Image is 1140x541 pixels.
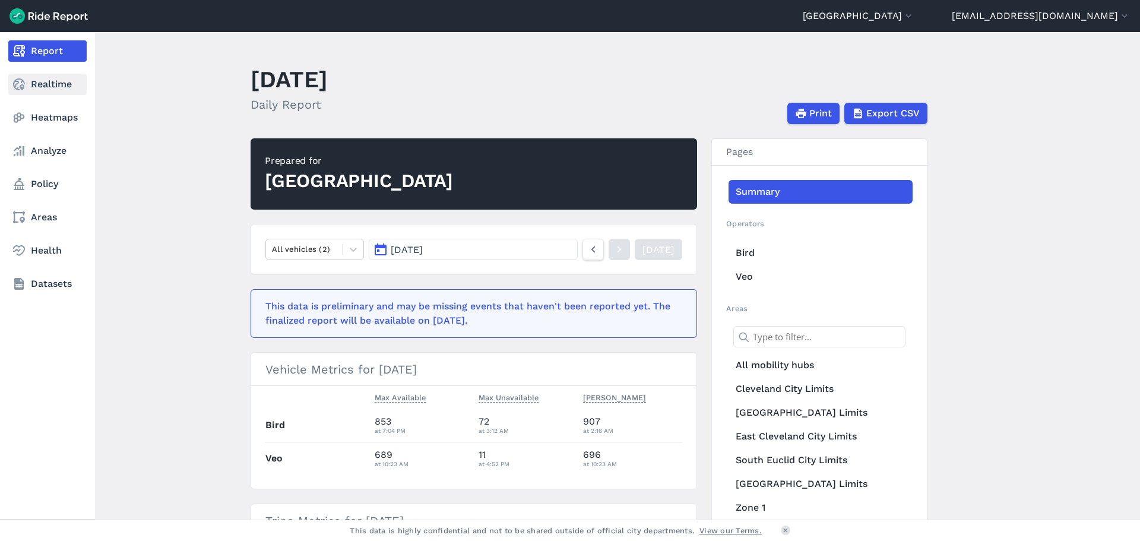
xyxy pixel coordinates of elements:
[251,96,328,113] h2: Daily Report
[9,8,88,24] img: Ride Report
[635,239,682,260] a: [DATE]
[479,391,539,403] span: Max Unavailable
[803,9,914,23] button: [GEOGRAPHIC_DATA]
[8,74,87,95] a: Realtime
[479,425,574,436] div: at 3:12 AM
[729,448,913,472] a: South Euclid City Limits
[8,107,87,128] a: Heatmaps
[375,391,426,405] button: Max Available
[251,63,328,96] h1: [DATE]
[583,458,683,469] div: at 10:23 AM
[952,9,1130,23] button: [EMAIL_ADDRESS][DOMAIN_NAME]
[729,377,913,401] a: Cleveland City Limits
[375,448,470,469] div: 689
[375,415,470,436] div: 853
[479,448,574,469] div: 11
[8,140,87,162] a: Analyze
[726,303,913,314] h2: Areas
[583,425,683,436] div: at 2:16 AM
[733,326,905,347] input: Type to filter...
[265,168,453,194] div: [GEOGRAPHIC_DATA]
[375,425,470,436] div: at 7:04 PM
[8,173,87,195] a: Policy
[729,353,913,377] a: All mobility hubs
[583,448,683,469] div: 696
[787,103,840,124] button: Print
[265,442,370,474] th: Veo
[583,391,646,405] button: [PERSON_NAME]
[866,106,920,121] span: Export CSV
[375,458,470,469] div: at 10:23 AM
[8,207,87,228] a: Areas
[844,103,927,124] button: Export CSV
[729,241,913,265] a: Bird
[479,458,574,469] div: at 4:52 PM
[251,353,696,386] h3: Vehicle Metrics for [DATE]
[369,239,578,260] button: [DATE]
[726,218,913,229] h2: Operators
[8,240,87,261] a: Health
[729,265,913,289] a: Veo
[583,391,646,403] span: [PERSON_NAME]
[265,409,370,442] th: Bird
[583,415,683,436] div: 907
[265,154,453,168] div: Prepared for
[729,425,913,448] a: East Cleveland City Limits
[479,391,539,405] button: Max Unavailable
[251,504,696,537] h3: Trips Metrics for [DATE]
[729,180,913,204] a: Summary
[729,496,913,520] a: Zone 1
[729,401,913,425] a: [GEOGRAPHIC_DATA] Limits
[809,106,832,121] span: Print
[8,40,87,62] a: Report
[479,415,574,436] div: 72
[699,525,762,536] a: View our Terms.
[712,139,927,166] h3: Pages
[391,244,423,255] span: [DATE]
[8,273,87,295] a: Datasets
[729,472,913,496] a: [GEOGRAPHIC_DATA] Limits
[265,299,675,328] div: This data is preliminary and may be missing events that haven't been reported yet. The finalized ...
[375,391,426,403] span: Max Available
